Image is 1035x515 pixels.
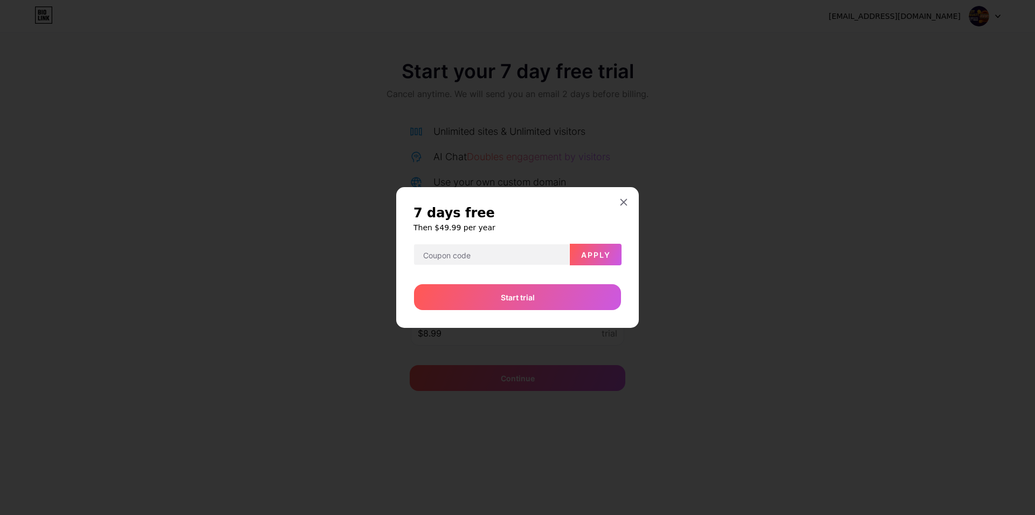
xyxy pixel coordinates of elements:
input: Coupon code [414,244,569,266]
h6: Then $49.99 per year [413,222,622,233]
span: Apply [581,250,611,259]
span: 7 days free [413,204,495,222]
button: Apply [570,244,622,265]
span: Start trial [501,292,535,303]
